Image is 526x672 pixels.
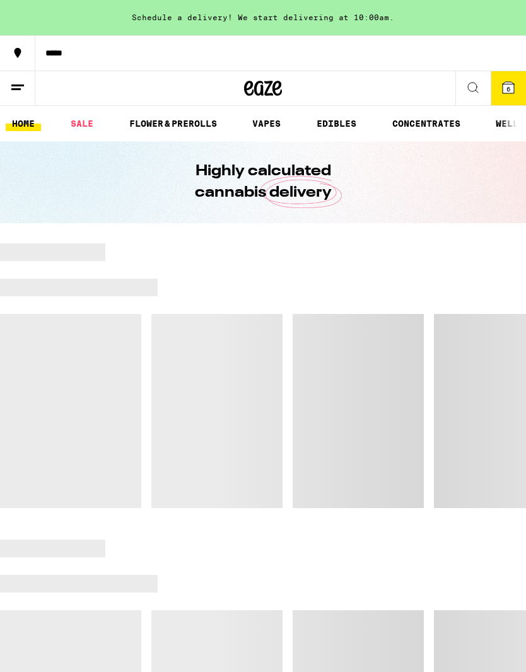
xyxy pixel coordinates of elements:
[246,116,287,131] a: VAPES
[386,116,467,131] a: CONCENTRATES
[506,85,510,93] span: 6
[123,116,223,131] a: FLOWER & PREROLLS
[310,116,363,131] a: EDIBLES
[491,71,526,105] button: 6
[64,116,100,131] a: SALE
[6,116,41,131] a: HOME
[159,161,367,204] h1: Highly calculated cannabis delivery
